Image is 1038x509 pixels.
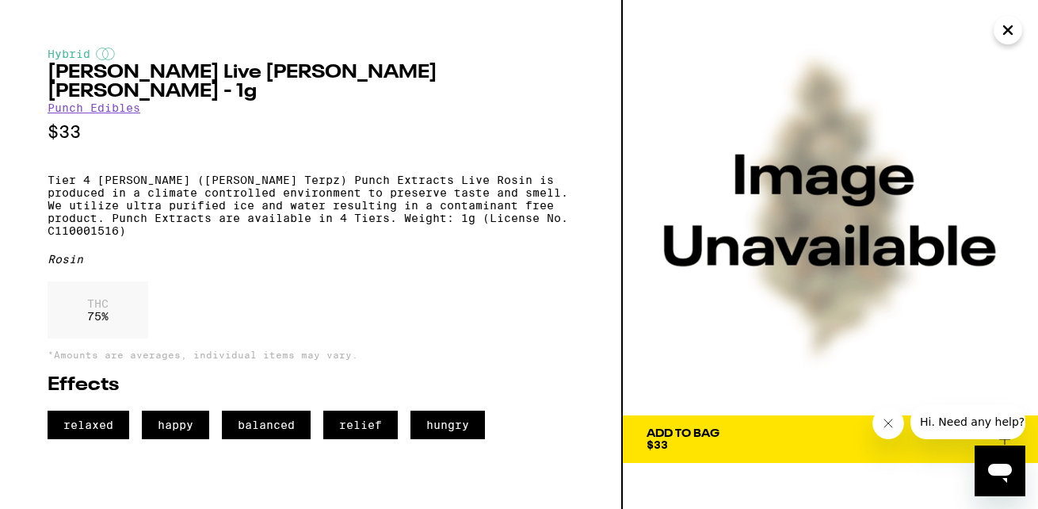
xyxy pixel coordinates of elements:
[48,281,148,339] div: 75 %
[910,404,1025,439] iframe: Message from company
[48,63,574,101] h2: [PERSON_NAME] Live [PERSON_NAME] [PERSON_NAME] - 1g
[975,446,1025,496] iframe: Button to launch messaging window
[48,122,574,142] p: $33
[410,411,485,439] span: hungry
[222,411,311,439] span: balanced
[48,253,574,266] div: Rosin
[623,415,1038,463] button: Add To Bag$33
[96,48,115,60] img: hybridColor.svg
[647,438,668,451] span: $33
[48,350,574,360] p: *Amounts are averages, individual items may vary.
[48,411,129,439] span: relaxed
[48,174,574,237] p: Tier 4 [PERSON_NAME] ([PERSON_NAME] Terpz) Punch Extracts Live Rosin is produced in a climate con...
[48,48,574,60] div: Hybrid
[994,16,1022,44] button: Close
[142,411,209,439] span: happy
[48,101,140,114] a: Punch Edibles
[48,376,574,395] h2: Effects
[323,411,398,439] span: relief
[647,428,719,439] div: Add To Bag
[87,297,109,310] p: THC
[872,408,904,439] iframe: Close message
